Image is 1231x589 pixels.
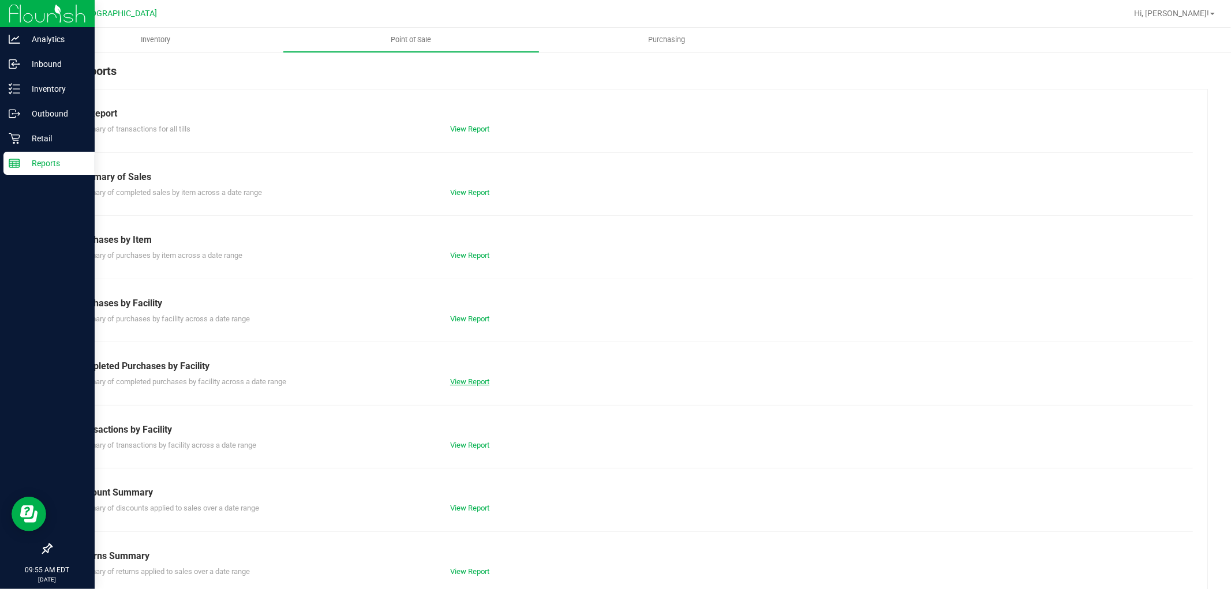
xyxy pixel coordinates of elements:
[12,497,46,531] iframe: Resource center
[9,33,20,45] inline-svg: Analytics
[74,125,190,133] span: Summary of transactions for all tills
[9,83,20,95] inline-svg: Inventory
[9,157,20,169] inline-svg: Reports
[450,567,489,576] a: View Report
[74,359,1184,373] div: Completed Purchases by Facility
[74,567,250,576] span: Summary of returns applied to sales over a date range
[450,125,489,133] a: View Report
[74,377,286,386] span: Summary of completed purchases by facility across a date range
[125,35,186,45] span: Inventory
[78,9,158,18] span: [GEOGRAPHIC_DATA]
[9,133,20,144] inline-svg: Retail
[5,565,89,575] p: 09:55 AM EDT
[74,486,1184,500] div: Discount Summary
[74,188,262,197] span: Summary of completed sales by item across a date range
[9,108,20,119] inline-svg: Outbound
[74,170,1184,184] div: Summary of Sales
[20,107,89,121] p: Outbound
[74,251,242,260] span: Summary of purchases by item across a date range
[74,504,259,512] span: Summary of discounts applied to sales over a date range
[5,575,89,584] p: [DATE]
[74,297,1184,310] div: Purchases by Facility
[74,423,1184,437] div: Transactions by Facility
[450,188,489,197] a: View Report
[283,28,539,52] a: Point of Sale
[450,441,489,449] a: View Report
[28,28,283,52] a: Inventory
[20,156,89,170] p: Reports
[450,251,489,260] a: View Report
[20,132,89,145] p: Retail
[9,58,20,70] inline-svg: Inbound
[74,233,1184,247] div: Purchases by Item
[20,32,89,46] p: Analytics
[74,441,256,449] span: Summary of transactions by facility across a date range
[539,28,795,52] a: Purchasing
[20,82,89,96] p: Inventory
[74,107,1184,121] div: Till Report
[376,35,447,45] span: Point of Sale
[450,377,489,386] a: View Report
[74,549,1184,563] div: Returns Summary
[450,314,489,323] a: View Report
[51,62,1208,89] div: POS Reports
[633,35,701,45] span: Purchasing
[1134,9,1209,18] span: Hi, [PERSON_NAME]!
[20,57,89,71] p: Inbound
[450,504,489,512] a: View Report
[74,314,250,323] span: Summary of purchases by facility across a date range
